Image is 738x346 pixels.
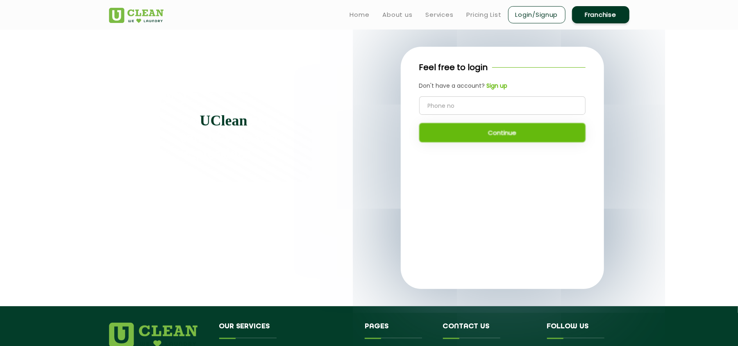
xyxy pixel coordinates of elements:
[485,82,508,90] a: Sign up
[419,61,488,73] p: Feel free to login
[572,6,629,23] a: Franchise
[180,112,292,162] p: Let take care of your first impressions
[419,96,586,115] input: Phone no
[219,323,353,338] h4: Our Services
[200,112,247,129] b: UClean
[156,82,186,105] img: quote-img
[419,82,485,90] span: Don't have a account?
[426,10,454,20] a: Services
[467,10,502,20] a: Pricing List
[365,323,431,338] h4: Pages
[350,10,370,20] a: Home
[443,323,535,338] h4: Contact us
[547,323,619,338] h4: Follow us
[383,10,413,20] a: About us
[109,8,163,23] img: UClean Laundry and Dry Cleaning
[487,82,508,90] b: Sign up
[508,6,565,23] a: Login/Signup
